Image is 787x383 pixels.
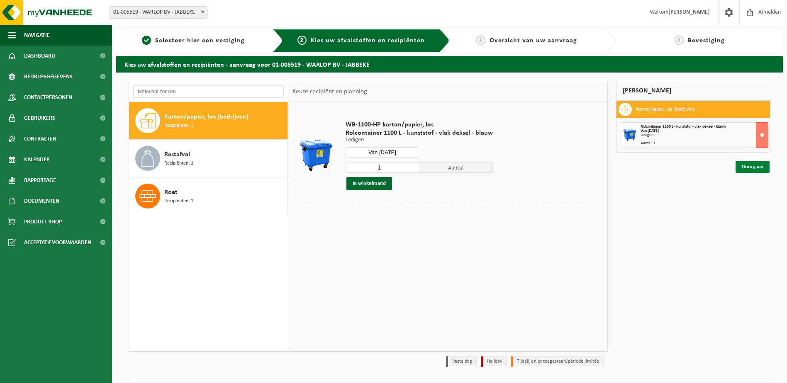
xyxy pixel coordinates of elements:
button: In winkelmand [346,177,392,190]
button: Karton/papier, los (bedrijven) Recipiënten: 1 [129,102,288,140]
span: Contracten [24,128,56,149]
span: 1 [142,36,151,45]
span: Rolcontainer 1100 L - kunststof - vlak deksel - blauw [346,129,493,137]
li: Holiday [481,356,507,367]
span: WB-1100-HP karton/papier, los [346,121,493,129]
span: Product Shop [24,211,62,232]
div: Ledigen [641,133,768,137]
input: Selecteer datum [346,147,419,158]
strong: [PERSON_NAME] [668,9,710,15]
span: Restafval [164,150,190,160]
li: Tijdelijk niet toegestaan/période limitée [511,356,604,367]
span: Documenten [24,191,59,211]
span: Selecteer hier een vestiging [155,37,245,44]
span: Dashboard [24,46,55,66]
a: 1Selecteer hier een vestiging [120,36,266,46]
span: Recipiënten: 1 [164,122,193,130]
span: Rolcontainer 1100 L - kunststof - vlak deksel - blauw [641,124,726,129]
p: Ledigen [346,137,493,143]
strong: Van [DATE] [641,128,659,133]
button: Restafval Recipiënten: 1 [129,140,288,177]
span: Kies uw afvalstoffen en recipiënten [311,37,425,44]
span: Contactpersonen [24,87,72,108]
span: 3 [476,36,485,45]
span: 01-005519 - WARLOP BV - JABBEKE [110,7,207,18]
h2: Kies uw afvalstoffen en recipiënten - aanvraag voor 01-005519 - WARLOP BV - JABBEKE [116,56,783,72]
span: Kalender [24,149,50,170]
span: Roet [164,187,178,197]
span: Recipiënten: 1 [164,197,193,205]
a: Doorgaan [736,161,770,173]
span: 2 [297,36,307,45]
span: 4 [675,36,684,45]
div: [PERSON_NAME] [616,81,770,101]
span: Bedrijfsgegevens [24,66,73,87]
span: Overzicht van uw aanvraag [490,37,577,44]
span: 01-005519 - WARLOP BV - JABBEKE [110,6,207,19]
span: Gebruikers [24,108,55,128]
li: Vaste dag [446,356,477,367]
button: Roet Recipiënten: 1 [129,177,288,215]
span: Recipiënten: 1 [164,160,193,167]
input: Materiaal zoeken [133,85,284,98]
span: Rapportage [24,170,56,191]
div: Keuze recipiënt en planning [288,81,371,102]
span: Acceptatievoorwaarden [24,232,91,253]
span: Aantal [419,162,493,173]
span: Navigatie [24,25,50,46]
span: Bevestiging [688,37,725,44]
span: Karton/papier, los (bedrijven) [164,112,249,122]
div: Aantal: 1 [641,141,768,145]
h3: Karton/papier, los (bedrijven) [636,103,695,116]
